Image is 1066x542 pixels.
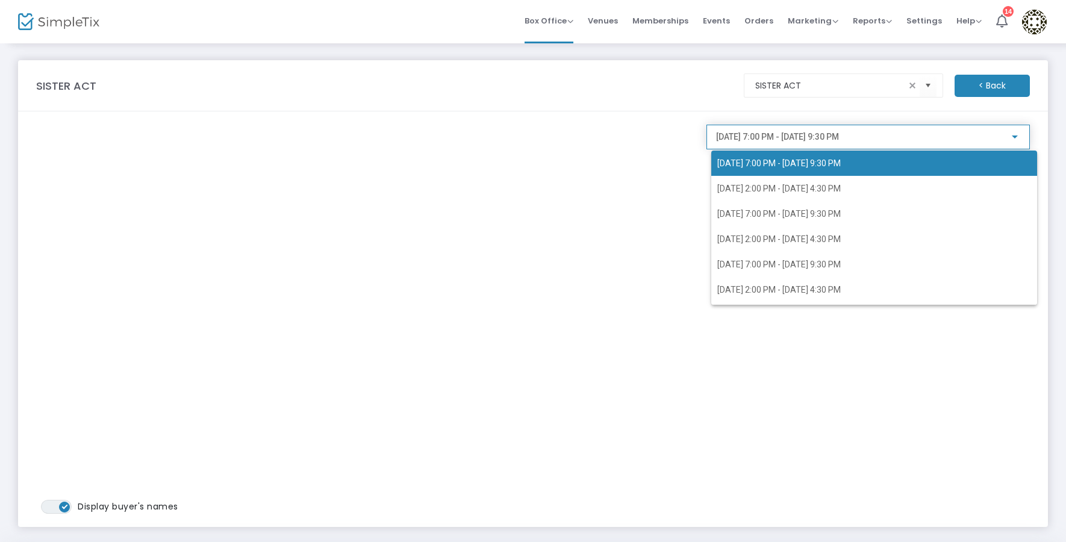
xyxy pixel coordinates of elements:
span: [DATE] 7:00 PM - [DATE] 9:30 PM [717,260,841,269]
span: [DATE] 7:00 PM - [DATE] 9:30 PM [717,209,841,219]
span: [DATE] 7:00 PM - [DATE] 9:30 PM [717,158,841,168]
span: [DATE] 2:00 PM - [DATE] 4:30 PM [717,234,841,244]
span: [DATE] 2:00 PM - [DATE] 4:30 PM [717,285,841,294]
span: [DATE] 2:00 PM - [DATE] 4:30 PM [717,184,841,193]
